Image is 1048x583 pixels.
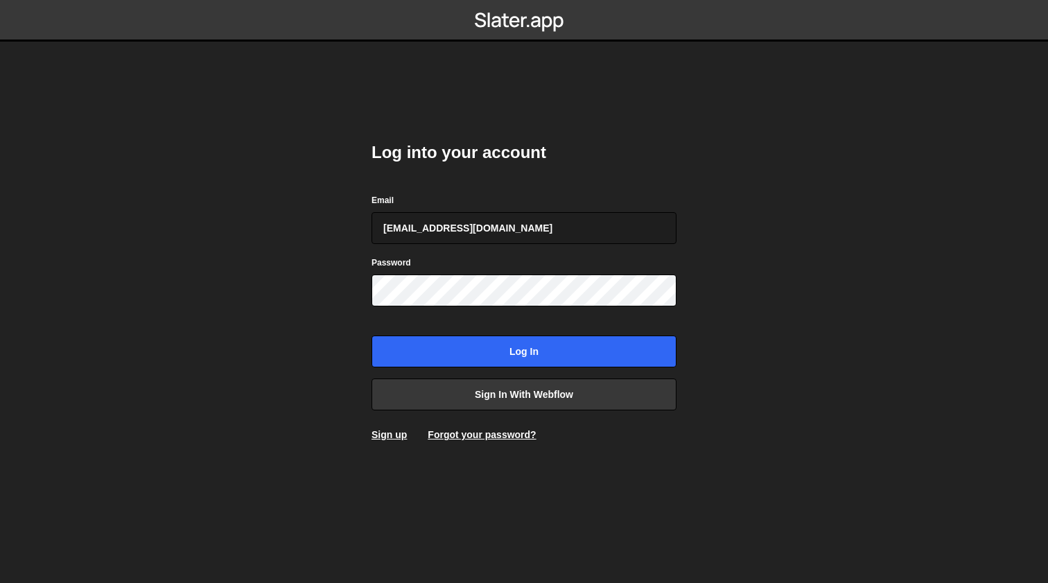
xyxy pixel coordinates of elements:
[372,141,676,164] h2: Log into your account
[428,429,536,440] a: Forgot your password?
[372,429,407,440] a: Sign up
[372,193,394,207] label: Email
[372,378,676,410] a: Sign in with Webflow
[372,336,676,367] input: Log in
[372,256,411,270] label: Password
